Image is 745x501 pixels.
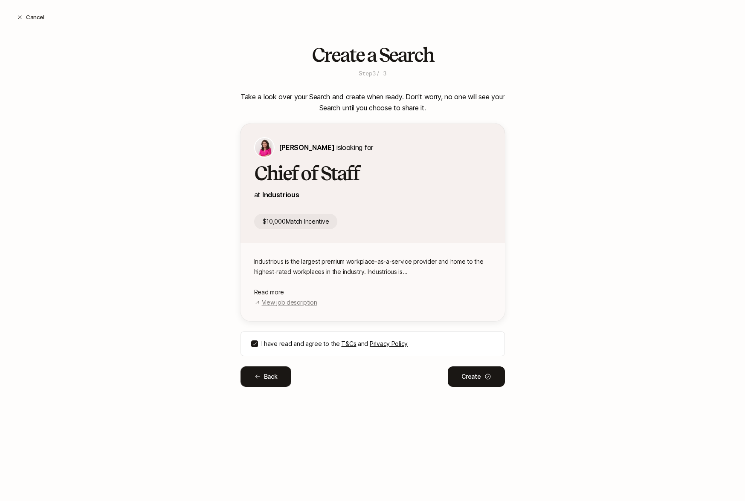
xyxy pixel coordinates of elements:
a: View job description [254,297,491,308]
p: Step 3 / 3 [359,69,386,78]
a: Privacy Policy [370,340,408,347]
p: Industrious is the largest premium workplace-as-a-service provider and home to the highest-rated ... [254,256,491,277]
h2: Create a Search [312,44,434,66]
p: is looking for [279,142,373,153]
a: T&Cs [341,340,356,347]
button: Create [448,366,504,387]
a: Industrious [262,190,299,199]
a: [PERSON_NAME] [279,143,335,152]
button: Cancel [10,9,51,25]
img: 9e09e871_5697_442b_ae6e_b16e3f6458f8.jpg [255,138,274,157]
span: Read more [254,288,284,296]
h2: Chief of Staff [254,163,491,184]
span: at [254,190,260,199]
p: $10,000 Match Incentive [254,214,338,229]
button: Back [241,366,292,387]
p: Take a look over your Search and create when ready. Don't worry, no one will see your Search unti... [241,91,505,113]
label: I have read and agree to the and [261,339,494,349]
